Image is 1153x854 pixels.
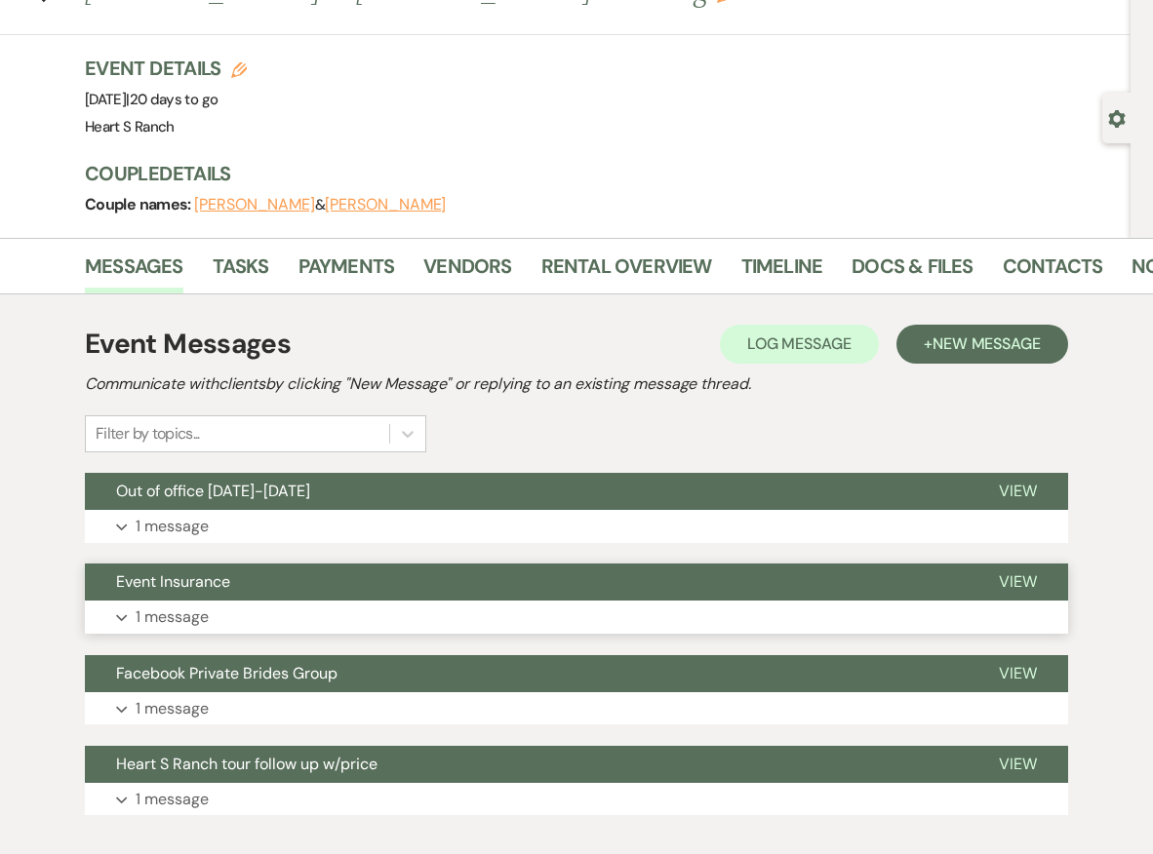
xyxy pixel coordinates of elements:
[116,481,310,501] span: Out of office [DATE]-[DATE]
[999,481,1037,501] span: View
[136,696,209,721] p: 1 message
[896,325,1068,364] button: +New Message
[85,655,968,692] button: Facebook Private Brides Group
[85,117,175,136] span: Heart S Ranch
[130,90,219,109] span: 20 days to go
[85,372,1068,396] h2: Communicate with clients by clicking "New Message" or replying to an existing message thread.
[968,746,1068,783] button: View
[999,571,1037,592] span: View
[1003,251,1103,293] a: Contacts
[968,563,1068,601] button: View
[325,197,446,213] button: [PERSON_NAME]
[116,571,230,592] span: Event Insurance
[85,563,968,601] button: Event Insurance
[85,55,247,82] h3: Event Details
[194,195,446,214] span: &
[85,783,1068,816] button: 1 message
[999,754,1037,774] span: View
[213,251,269,293] a: Tasks
[96,422,200,446] div: Filter by topics...
[968,655,1068,692] button: View
[136,604,209,630] p: 1 message
[933,333,1041,354] span: New Message
[85,601,1068,634] button: 1 message
[85,324,291,365] h1: Event Messages
[116,663,338,683] span: Facebook Private Brides Group
[747,333,852,354] span: Log Message
[85,510,1068,543] button: 1 message
[85,473,968,510] button: Out of office [DATE]-[DATE]
[85,251,183,293] a: Messages
[298,251,395,293] a: Payments
[126,90,218,109] span: |
[136,514,209,539] p: 1 message
[85,746,968,783] button: Heart S Ranch tour follow up w/price
[852,251,973,293] a: Docs & Files
[541,251,712,293] a: Rental Overview
[194,197,315,213] button: [PERSON_NAME]
[1108,108,1126,127] button: Open lead details
[741,251,823,293] a: Timeline
[720,325,879,364] button: Log Message
[968,473,1068,510] button: View
[423,251,511,293] a: Vendors
[85,90,218,109] span: [DATE]
[116,754,378,774] span: Heart S Ranch tour follow up w/price
[136,787,209,812] p: 1 message
[85,194,194,214] span: Couple names:
[999,663,1037,683] span: View
[85,160,1111,187] h3: Couple Details
[85,692,1068,725] button: 1 message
